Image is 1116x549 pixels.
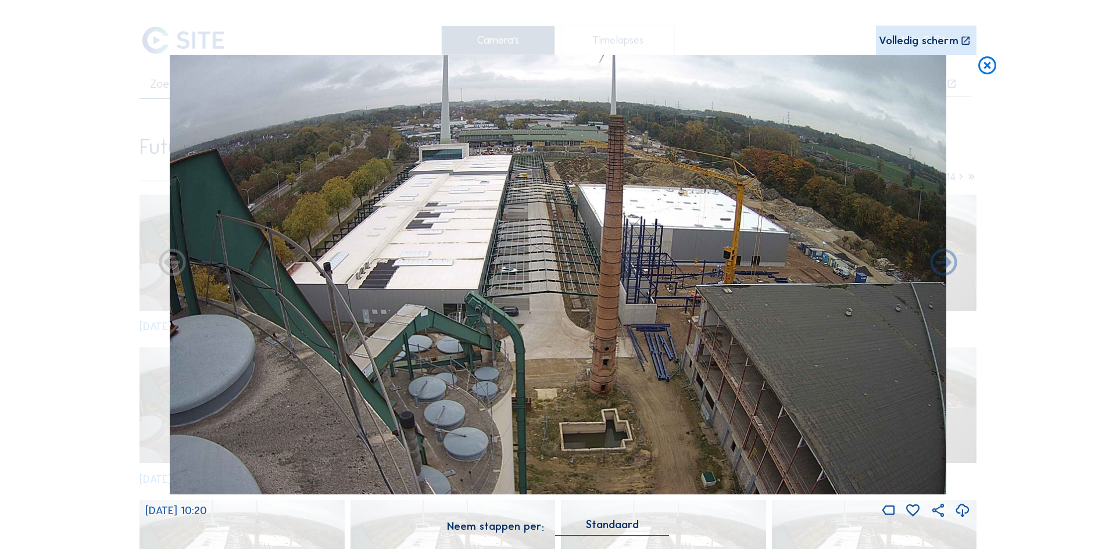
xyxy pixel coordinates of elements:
[928,247,960,279] i: Back
[586,519,639,530] div: Standaard
[156,247,188,279] i: Forward
[447,521,544,532] div: Neem stappen per:
[145,504,207,517] span: [DATE] 10:20
[879,35,958,46] div: Volledig scherm
[170,55,947,494] img: Image
[555,519,669,535] div: Standaard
